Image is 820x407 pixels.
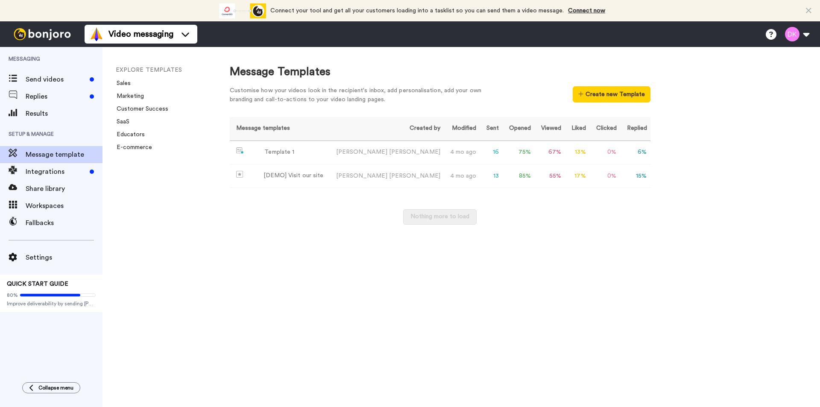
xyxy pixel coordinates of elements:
span: QUICK START GUIDE [7,281,68,287]
td: 16 [480,141,502,164]
button: Collapse menu [22,382,80,393]
th: Opened [502,117,534,141]
span: Video messaging [108,28,173,40]
img: vm-color.svg [90,27,103,41]
th: Sent [480,117,502,141]
span: Replies [26,91,86,102]
div: Customise how your videos look in the recipient's inbox, add personalisation, add your own brandi... [230,86,495,104]
button: Nothing more to load [403,209,477,225]
span: Improve deliverability by sending [PERSON_NAME]’s from your own email [7,300,96,307]
button: Create new Template [573,86,650,102]
a: Educators [111,132,145,138]
span: Results [26,108,102,119]
img: nextgen-template.svg [236,147,244,154]
img: bj-logo-header-white.svg [10,28,74,40]
div: animation [219,3,266,18]
th: Liked [565,117,589,141]
td: 13 [480,164,502,188]
th: Created by [328,117,444,141]
span: Connect your tool and get all your customers loading into a tasklist so you can send them a video... [270,8,564,14]
td: 67 % [534,141,565,164]
a: SaaS [111,119,129,125]
th: Message templates [230,117,328,141]
td: 13 % [565,141,589,164]
div: [DEMO] Visit our site [264,171,324,180]
th: Clicked [589,117,620,141]
span: Message template [26,149,102,160]
a: Connect now [568,8,605,14]
td: 55 % [534,164,565,188]
td: 0 % [589,141,620,164]
td: [PERSON_NAME] [328,141,444,164]
td: [PERSON_NAME] [328,164,444,188]
td: 4 mo ago [444,141,480,164]
td: 85 % [502,164,534,188]
div: Template 1 [264,148,294,157]
th: Viewed [534,117,565,141]
td: 4 mo ago [444,164,480,188]
a: Sales [111,80,131,86]
span: Integrations [26,167,86,177]
span: Collapse menu [38,384,73,391]
span: [PERSON_NAME] [389,173,440,179]
div: Message Templates [230,64,650,80]
img: demo-template.svg [236,171,243,178]
th: Modified [444,117,480,141]
td: 75 % [502,141,534,164]
a: Marketing [111,93,144,99]
a: Customer Success [111,106,168,112]
span: 80% [7,292,18,299]
span: Share library [26,184,102,194]
span: Workspaces [26,201,102,211]
a: E-commerce [111,144,152,150]
span: Send videos [26,74,86,85]
th: Replied [620,117,650,141]
td: 0 % [589,164,620,188]
li: EXPLORE TEMPLATES [116,66,231,75]
td: 6 % [620,141,650,164]
span: [PERSON_NAME] [389,149,440,155]
td: 15 % [620,164,650,188]
td: 17 % [565,164,589,188]
span: Settings [26,252,102,263]
span: Fallbacks [26,218,102,228]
